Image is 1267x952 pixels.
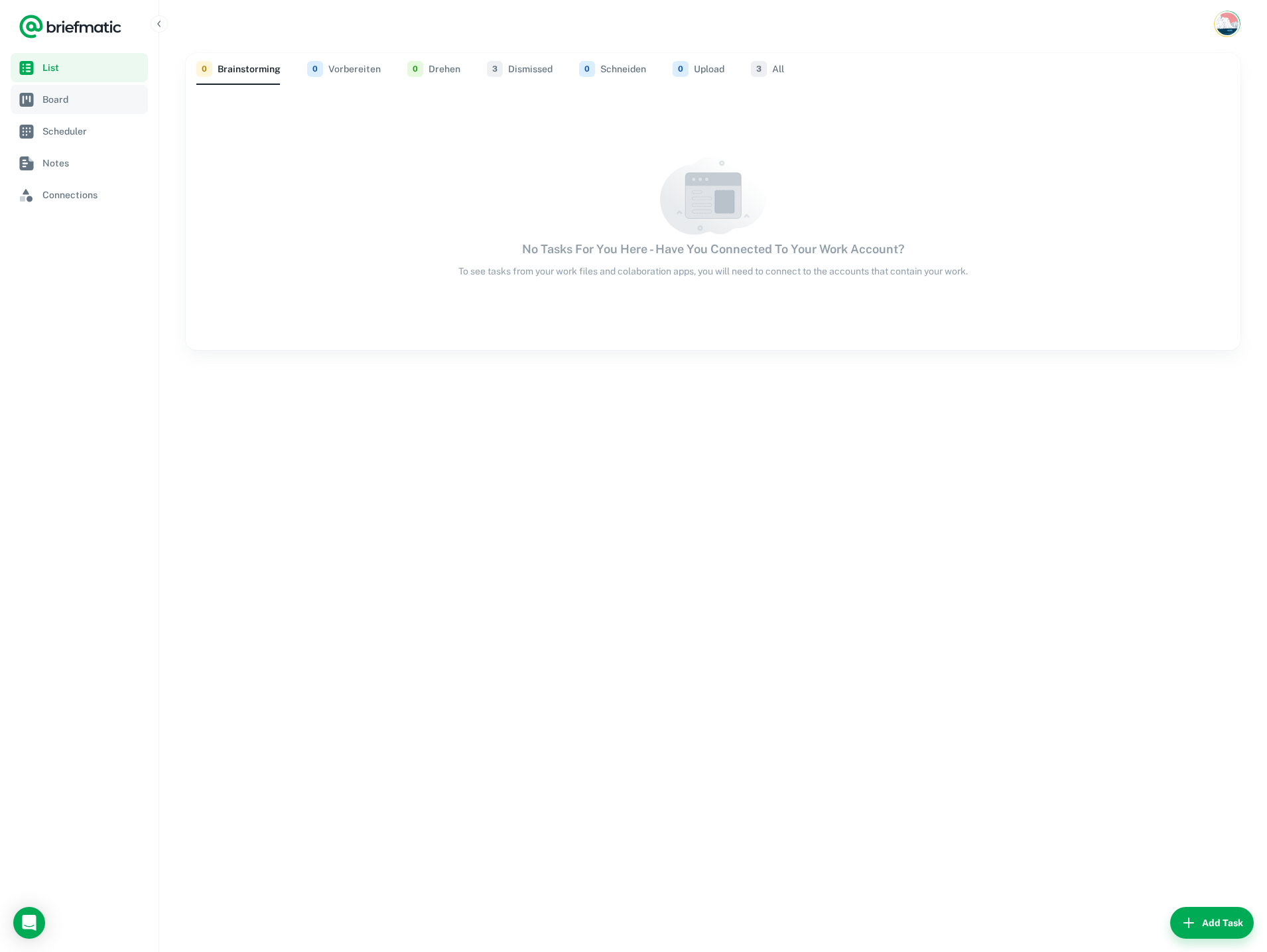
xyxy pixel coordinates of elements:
img: Empty content [660,156,766,234]
span: 3 [751,61,767,77]
span: Connections [42,188,143,202]
span: Board [42,92,143,107]
button: Dismissed [487,53,553,85]
span: 0 [407,61,423,77]
h6: No Tasks For You Here - Have You Connected To Your Work Account? [522,240,905,259]
span: 0 [307,61,323,77]
a: Connections [11,180,148,209]
button: Account button [1214,11,1240,37]
span: List [42,60,143,75]
button: Vorbereiten [307,53,381,85]
span: Scheduler [42,124,143,139]
div: Open Intercom Messenger [13,907,45,939]
span: 0 [579,61,595,77]
button: Schneiden [579,53,646,85]
button: Brainstorming [196,53,281,85]
img: Claudia S [1216,13,1238,35]
button: Drehen [407,53,460,85]
span: 0 [673,61,689,77]
span: 3 [487,61,503,77]
a: Logo [19,13,122,40]
span: 0 [196,61,212,77]
a: List [11,53,148,82]
span: Notes [42,156,143,170]
button: Add Task [1170,907,1254,939]
a: Board [11,85,148,114]
a: Notes [11,149,148,178]
a: Scheduler [11,117,148,146]
p: To see tasks from your work files and colaboration apps, you will need to connect to the accounts... [458,264,968,278]
button: All [751,53,784,85]
button: Upload [673,53,724,85]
